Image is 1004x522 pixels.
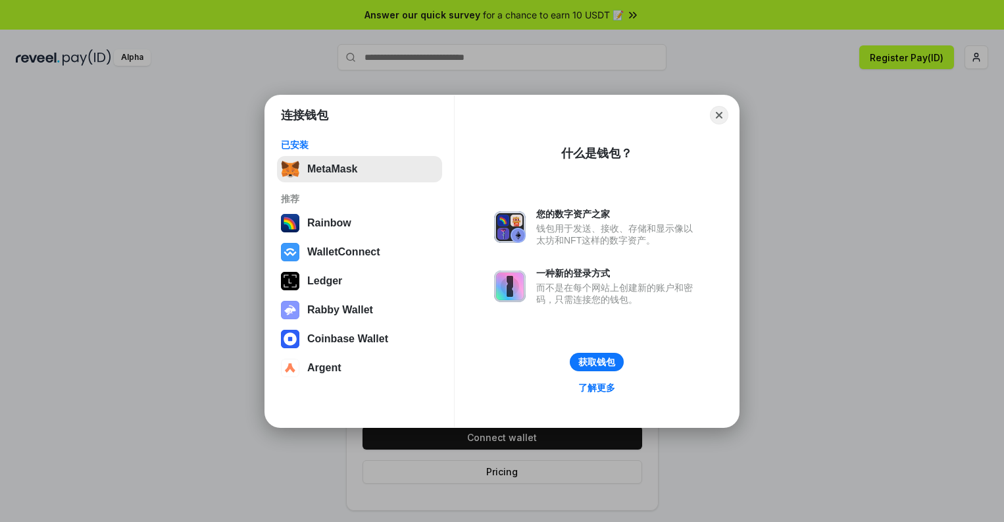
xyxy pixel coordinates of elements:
h1: 连接钱包 [281,107,328,123]
div: Argent [307,362,341,374]
div: 已安装 [281,139,438,151]
div: 一种新的登录方式 [536,267,699,279]
button: WalletConnect [277,239,442,265]
div: MetaMask [307,163,357,175]
div: Rainbow [307,217,351,229]
div: 钱包用于发送、接收、存储和显示像以太坊和NFT这样的数字资产。 [536,222,699,246]
img: svg+xml,%3Csvg%20width%3D%2228%22%20height%3D%2228%22%20viewBox%3D%220%200%2028%2028%22%20fill%3D... [281,359,299,377]
div: 您的数字资产之家 [536,208,699,220]
img: svg+xml,%3Csvg%20xmlns%3D%22http%3A%2F%2Fwww.w3.org%2F2000%2Fsvg%22%20width%3D%2228%22%20height%3... [281,272,299,290]
button: Coinbase Wallet [277,326,442,352]
div: Ledger [307,275,342,287]
button: Rainbow [277,210,442,236]
div: Coinbase Wallet [307,333,388,345]
img: svg+xml,%3Csvg%20xmlns%3D%22http%3A%2F%2Fwww.w3.org%2F2000%2Fsvg%22%20fill%3D%22none%22%20viewBox... [494,271,526,302]
img: svg+xml,%3Csvg%20width%3D%2228%22%20height%3D%2228%22%20viewBox%3D%220%200%2028%2028%22%20fill%3D... [281,330,299,348]
a: 了解更多 [570,379,623,396]
button: Rabby Wallet [277,297,442,323]
div: WalletConnect [307,246,380,258]
div: 了解更多 [578,382,615,394]
img: svg+xml,%3Csvg%20width%3D%22120%22%20height%3D%22120%22%20viewBox%3D%220%200%20120%20120%22%20fil... [281,214,299,232]
img: svg+xml,%3Csvg%20xmlns%3D%22http%3A%2F%2Fwww.w3.org%2F2000%2Fsvg%22%20fill%3D%22none%22%20viewBox... [281,301,299,319]
div: 什么是钱包？ [561,145,632,161]
button: 获取钱包 [570,353,624,371]
button: Argent [277,355,442,381]
div: 推荐 [281,193,438,205]
img: svg+xml,%3Csvg%20fill%3D%22none%22%20height%3D%2233%22%20viewBox%3D%220%200%2035%2033%22%20width%... [281,160,299,178]
img: svg+xml,%3Csvg%20width%3D%2228%22%20height%3D%2228%22%20viewBox%3D%220%200%2028%2028%22%20fill%3D... [281,243,299,261]
img: svg+xml,%3Csvg%20xmlns%3D%22http%3A%2F%2Fwww.w3.org%2F2000%2Fsvg%22%20fill%3D%22none%22%20viewBox... [494,211,526,243]
div: 而不是在每个网站上创建新的账户和密码，只需连接您的钱包。 [536,282,699,305]
div: Rabby Wallet [307,304,373,316]
button: Ledger [277,268,442,294]
button: MetaMask [277,156,442,182]
button: Close [710,106,728,124]
div: 获取钱包 [578,356,615,368]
